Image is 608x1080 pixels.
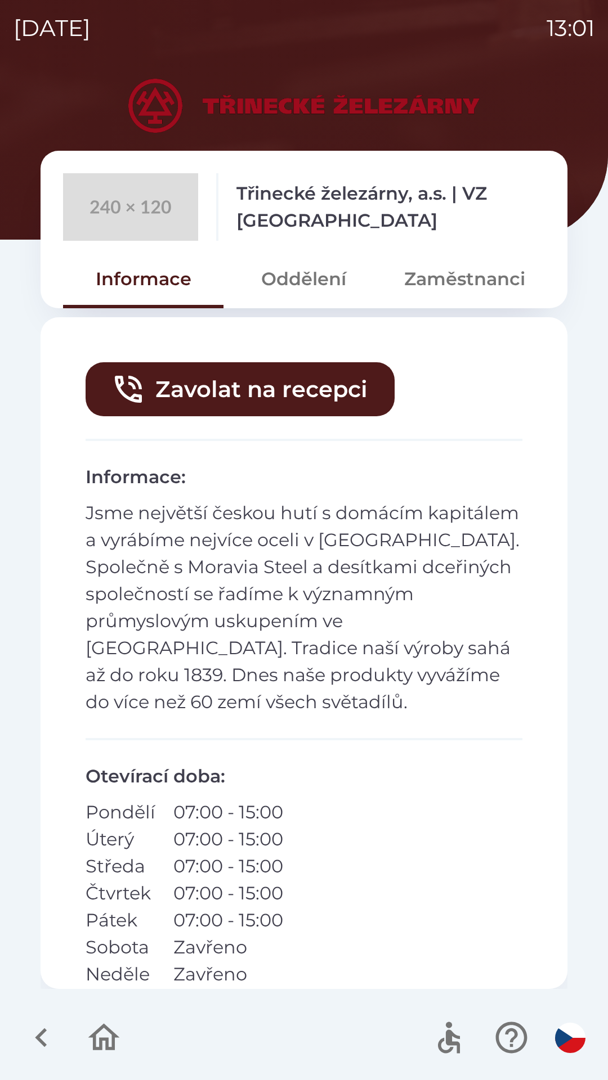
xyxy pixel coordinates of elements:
button: Oddělení [223,259,384,299]
p: Pondělí [86,799,155,826]
p: Pátek [86,907,155,934]
img: 240x120 [63,173,198,241]
p: 07:00 - 15:00 [173,826,283,853]
p: Úterý [86,826,155,853]
p: Zavřeno [173,961,283,988]
p: Středa [86,853,155,880]
p: Sobota [86,934,155,961]
p: Jsme největší českou hutí s domácím kapitálem a vyrábíme nejvíce oceli v [GEOGRAPHIC_DATA]. Spole... [86,499,522,715]
p: Neděle [86,961,155,988]
button: Informace [63,259,223,299]
p: [DATE] [14,11,91,45]
p: Čtvrtek [86,880,155,907]
p: Otevírací doba : [86,763,522,790]
p: 07:00 - 15:00 [173,853,283,880]
p: 07:00 - 15:00 [173,907,283,934]
button: Zavolat na recepci [86,362,395,416]
p: 13:01 [547,11,594,45]
p: 07:00 - 15:00 [173,880,283,907]
p: Zavřeno [173,934,283,961]
p: Třinecké železárny, a.s. | VZ [GEOGRAPHIC_DATA] [236,180,545,234]
img: Logo [41,79,567,133]
p: Informace : [86,463,522,490]
p: 07:00 - 15:00 [173,799,283,826]
img: cs flag [555,1023,585,1053]
button: Zaměstnanci [385,259,545,299]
